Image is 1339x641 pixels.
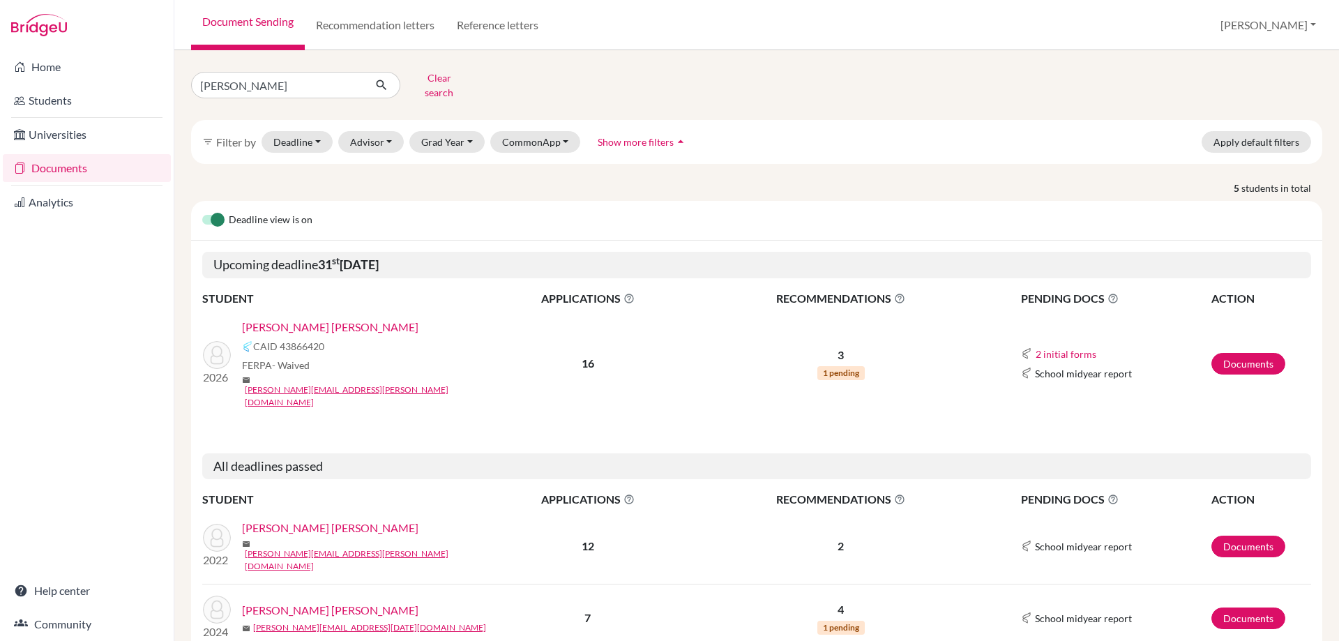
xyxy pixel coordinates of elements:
span: RECOMMENDATIONS [695,491,987,508]
span: School midyear report [1035,611,1132,626]
span: 1 pending [817,366,865,380]
button: Clear search [400,67,478,103]
b: 31 [DATE] [318,257,379,272]
i: arrow_drop_up [674,135,688,149]
a: [PERSON_NAME][EMAIL_ADDRESS][PERSON_NAME][DOMAIN_NAME] [245,548,491,573]
a: [PERSON_NAME] [PERSON_NAME] [242,319,418,335]
span: - Waived [272,359,310,371]
h5: All deadlines passed [202,453,1311,480]
p: 2 [695,538,987,555]
span: mail [242,624,250,633]
img: Common App logo [242,341,253,352]
img: Novoa Cano, Juliana [203,524,231,552]
p: 2022 [203,552,231,568]
button: Advisor [338,131,404,153]
span: APPLICATIONS [482,290,694,307]
img: Bridge-U [11,14,67,36]
span: Deadline view is on [229,212,312,229]
a: Home [3,53,171,81]
img: Common App logo [1021,612,1032,624]
button: Show more filtersarrow_drop_up [586,131,699,153]
span: FERPA [242,358,310,372]
p: 4 [695,601,987,618]
p: 2026 [203,369,231,386]
th: STUDENT [202,490,481,508]
img: Novoa Cano, Lucía [203,596,231,624]
th: ACTION [1211,490,1311,508]
a: Documents [1211,536,1285,557]
b: 16 [582,356,594,370]
a: [PERSON_NAME][EMAIL_ADDRESS][DATE][DOMAIN_NAME] [253,621,486,634]
i: filter_list [202,136,213,147]
img: Common App logo [1021,368,1032,379]
a: Community [3,610,171,638]
span: Show more filters [598,136,674,148]
img: Novoa Tarazi, Valeria [203,341,231,369]
a: Universities [3,121,171,149]
a: Documents [1211,608,1285,629]
span: 1 pending [817,621,865,635]
b: 7 [584,611,591,624]
span: PENDING DOCS [1021,290,1210,307]
strong: 5 [1234,181,1241,195]
span: School midyear report [1035,539,1132,554]
a: Analytics [3,188,171,216]
p: 2024 [203,624,231,640]
span: CAID 43866420 [253,339,324,354]
a: Help center [3,577,171,605]
th: STUDENT [202,289,481,308]
span: RECOMMENDATIONS [695,290,987,307]
a: [PERSON_NAME] [PERSON_NAME] [242,520,418,536]
span: APPLICATIONS [482,491,694,508]
input: Find student by name... [191,72,364,98]
button: 2 initial forms [1035,346,1097,362]
a: Documents [1211,353,1285,375]
span: PENDING DOCS [1021,491,1210,508]
a: Documents [3,154,171,182]
p: 3 [695,347,987,363]
th: ACTION [1211,289,1311,308]
span: students in total [1241,181,1322,195]
a: [PERSON_NAME][EMAIL_ADDRESS][PERSON_NAME][DOMAIN_NAME] [245,384,491,409]
sup: st [332,255,340,266]
button: Apply default filters [1202,131,1311,153]
button: Grad Year [409,131,485,153]
button: Deadline [262,131,333,153]
span: mail [242,376,250,384]
img: Common App logo [1021,348,1032,359]
b: 12 [582,539,594,552]
a: [PERSON_NAME] [PERSON_NAME] [242,602,418,619]
img: Common App logo [1021,541,1032,552]
button: [PERSON_NAME] [1214,12,1322,38]
button: CommonApp [490,131,581,153]
span: School midyear report [1035,366,1132,381]
a: Students [3,86,171,114]
h5: Upcoming deadline [202,252,1311,278]
span: Filter by [216,135,256,149]
span: mail [242,540,250,548]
